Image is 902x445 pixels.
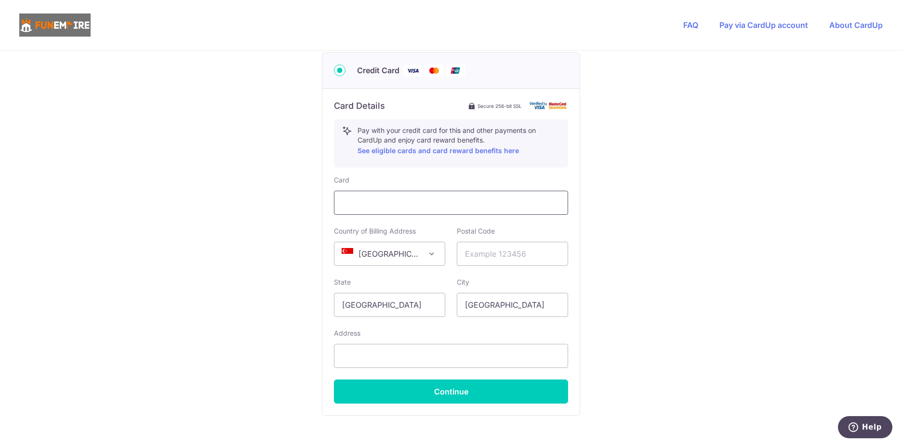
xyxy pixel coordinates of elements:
[829,20,883,30] a: About CardUp
[424,65,444,77] img: Mastercard
[357,65,399,76] span: Credit Card
[457,226,495,236] label: Postal Code
[334,100,385,112] h6: Card Details
[334,328,360,338] label: Address
[446,65,465,77] img: Union Pay
[334,175,349,185] label: Card
[342,197,560,209] iframe: Secure card payment input frame
[334,277,351,287] label: State
[334,380,568,404] button: Continue
[478,102,522,110] span: Secure 256-bit SSL
[837,416,892,440] iframe: Opens a widget where you can find more information
[358,146,519,155] a: See eligible cards and card reward benefits here
[334,226,416,236] label: Country of Billing Address
[530,102,568,110] img: card secure
[403,65,423,77] img: Visa
[334,65,568,77] div: Credit Card Visa Mastercard Union Pay
[457,242,568,266] input: Example 123456
[719,20,808,30] a: Pay via CardUp account
[683,20,698,30] a: FAQ
[457,277,469,287] label: City
[334,242,445,266] span: Singapore
[358,126,560,157] p: Pay with your credit card for this and other payments on CardUp and enjoy card reward benefits.
[334,242,445,265] span: Singapore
